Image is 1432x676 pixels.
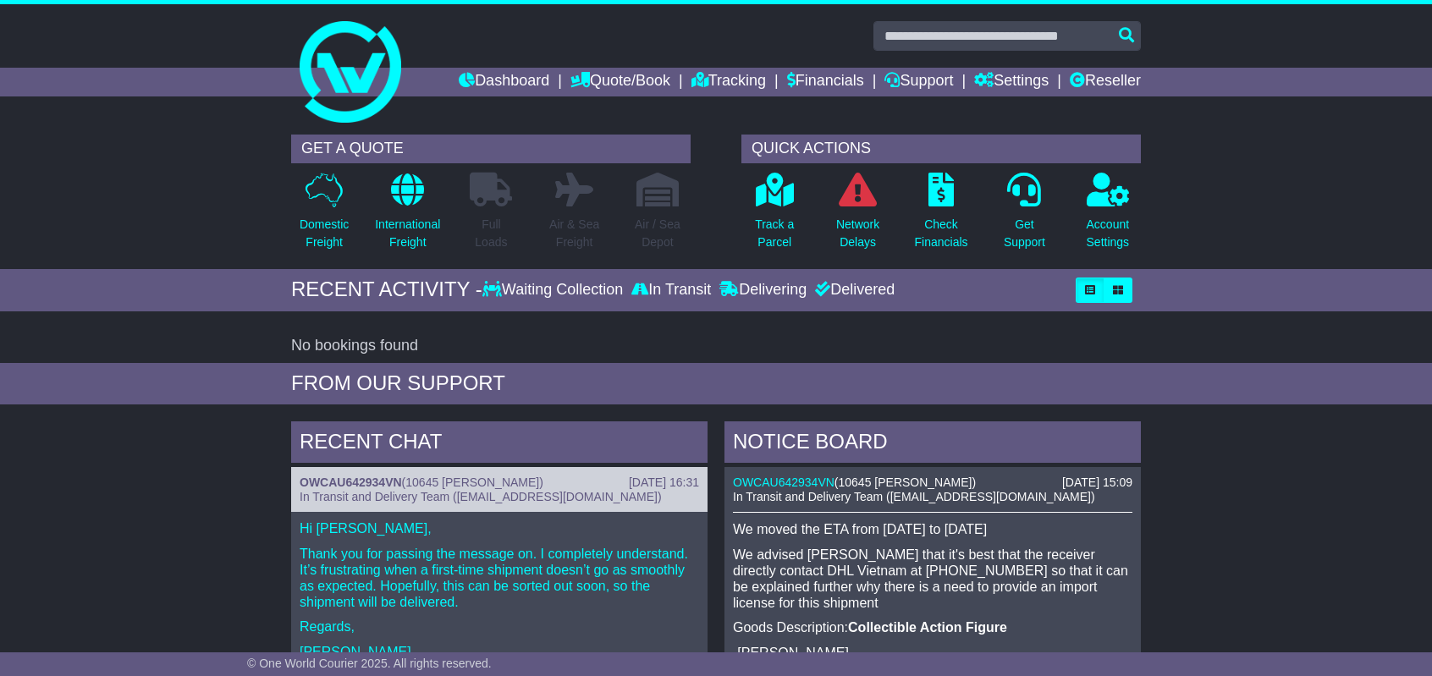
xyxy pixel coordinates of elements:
[635,216,680,251] p: Air / Sea Depot
[715,281,811,300] div: Delivering
[300,520,699,536] p: Hi [PERSON_NAME],
[836,216,879,251] p: Network Delays
[839,475,972,489] span: 10645 [PERSON_NAME]
[787,68,864,96] a: Financials
[291,421,708,467] div: RECENT CHAT
[300,546,699,611] p: Thank you for passing the message on. I completely understand. It’s frustrating when a first-time...
[570,68,670,96] a: Quote/Book
[754,172,795,261] a: Track aParcel
[300,475,402,489] a: OWCAU642934VN
[291,371,1141,396] div: FROM OUR SUPPORT
[374,172,441,261] a: InternationalFreight
[291,337,1141,355] div: No bookings found
[300,216,349,251] p: Domestic Freight
[300,490,662,503] span: In Transit and Delivery Team ([EMAIL_ADDRESS][DOMAIN_NAME])
[741,135,1141,163] div: QUICK ACTIONS
[848,620,1007,635] strong: Collectible Action Figure
[733,490,1095,503] span: In Transit and Delivery Team ([EMAIL_ADDRESS][DOMAIN_NAME])
[733,619,1132,635] p: Goods Description:
[470,216,512,251] p: Full Loads
[733,475,1132,490] div: ( )
[755,216,794,251] p: Track a Parcel
[300,475,699,490] div: ( )
[811,281,895,300] div: Delivered
[299,172,350,261] a: DomesticFreight
[835,172,880,261] a: NetworkDelays
[1087,216,1130,251] p: Account Settings
[291,135,691,163] div: GET A QUOTE
[691,68,766,96] a: Tracking
[733,475,834,489] a: OWCAU642934VN
[1004,216,1045,251] p: Get Support
[405,475,539,489] span: 10645 [PERSON_NAME]
[459,68,549,96] a: Dashboard
[375,216,440,251] p: International Freight
[733,645,1132,661] p: -[PERSON_NAME]
[915,216,968,251] p: Check Financials
[1070,68,1141,96] a: Reseller
[733,521,1132,537] p: We moved the ETA from [DATE] to [DATE]
[549,216,599,251] p: Air & Sea Freight
[627,281,715,300] div: In Transit
[884,68,953,96] a: Support
[1062,475,1132,490] div: [DATE] 15:09
[1003,172,1046,261] a: GetSupport
[1086,172,1131,261] a: AccountSettings
[300,618,699,635] p: Regards,
[482,281,627,300] div: Waiting Collection
[974,68,1049,96] a: Settings
[914,172,969,261] a: CheckFinancials
[629,475,699,490] div: [DATE] 16:31
[300,644,699,660] p: [PERSON_NAME]
[291,278,482,302] div: RECENT ACTIVITY -
[733,547,1132,612] p: We advised [PERSON_NAME] that it's best that the receiver directly contact DHL Vietnam at [PHONE_...
[724,421,1141,467] div: NOTICE BOARD
[247,657,492,670] span: © One World Courier 2025. All rights reserved.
